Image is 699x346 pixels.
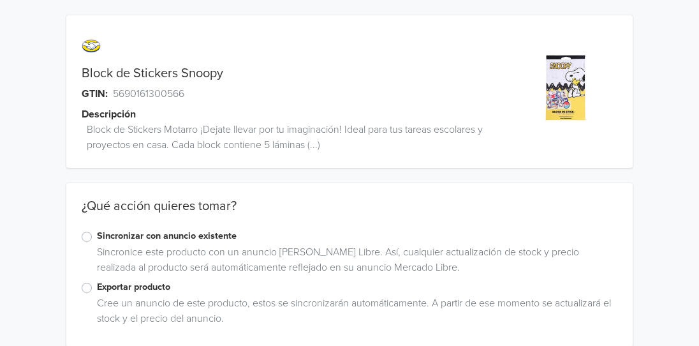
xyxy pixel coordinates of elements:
a: Block de Stickers Snoopy [82,66,223,81]
img: product_image [514,41,610,137]
label: Exportar producto [97,280,617,294]
span: Descripción [82,107,136,122]
div: ¿Qué acción quieres tomar? [66,199,633,229]
span: 5690161300566 [113,86,184,102]
span: Block de Stickers Motarro ¡Dejate llevar por tu imaginación! Ideal para tus tareas escolares y pr... [87,122,506,153]
div: Sincronice este producto con un anuncio [PERSON_NAME] Libre. Así, cualquier actualización de stoc... [92,244,617,280]
span: GTIN: [82,86,108,102]
label: Sincronizar con anuncio existente [97,229,617,243]
div: Cree un anuncio de este producto, estos se sincronizarán automáticamente. A partir de ese momento... [92,296,617,331]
